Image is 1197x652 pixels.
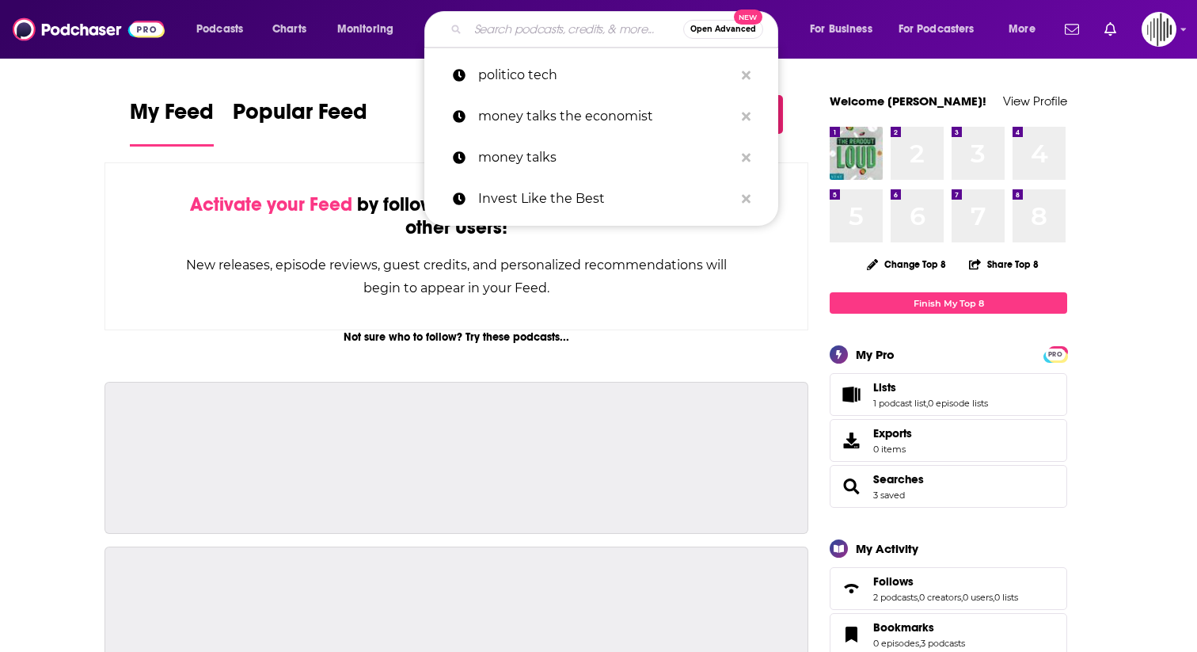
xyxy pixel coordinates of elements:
[963,592,993,603] a: 0 users
[873,380,988,395] a: Lists
[326,17,414,42] button: open menu
[830,419,1067,462] a: Exports
[1142,12,1176,47] span: Logged in as gpg2
[835,383,867,406] a: Lists
[873,426,912,440] span: Exports
[899,18,975,40] span: For Podcasters
[1142,12,1176,47] img: User Profile
[835,475,867,498] a: Searches
[873,472,924,486] a: Searches
[873,638,919,649] a: 0 episodes
[997,17,1055,42] button: open menu
[1058,16,1085,43] a: Show notifications dropdown
[478,55,734,96] p: politico tech
[1046,349,1065,360] span: PRO
[830,465,1067,508] span: Searches
[478,96,734,137] p: money talks the economist
[424,55,778,96] a: politico tech
[993,592,994,603] span: ,
[1046,348,1065,360] a: PRO
[185,17,264,42] button: open menu
[830,127,883,180] img: The Readout Loud
[1003,93,1067,109] a: View Profile
[424,96,778,137] a: money talks the economist
[994,592,1018,603] a: 0 lists
[424,178,778,219] a: Invest Like the Best
[873,444,912,455] span: 0 items
[873,620,934,635] span: Bookmarks
[478,137,734,178] p: money talks
[262,17,316,42] a: Charts
[184,254,728,299] div: New releases, episode reviews, guest credits, and personalized recommendations will begin to appe...
[272,18,306,40] span: Charts
[918,592,919,603] span: ,
[835,578,867,600] a: Follows
[830,93,986,109] a: Welcome [PERSON_NAME]!
[439,11,793,48] div: Search podcasts, credits, & more...
[830,373,1067,416] span: Lists
[919,638,921,649] span: ,
[873,574,914,589] span: Follows
[1142,12,1176,47] button: Show profile menu
[478,178,734,219] p: Invest Like the Best
[873,380,896,395] span: Lists
[233,98,367,135] span: Popular Feed
[1098,16,1123,43] a: Show notifications dropdown
[873,592,918,603] a: 2 podcasts
[184,193,728,239] div: by following Podcasts, Creators, Lists, and other Users!
[835,623,867,646] a: Bookmarks
[734,10,762,25] span: New
[683,20,763,39] button: Open AdvancedNew
[926,398,928,409] span: ,
[928,398,988,409] a: 0 episode lists
[690,25,756,33] span: Open Advanced
[104,330,808,344] div: Not sure who to follow? Try these podcasts...
[830,567,1067,610] span: Follows
[968,249,1039,280] button: Share Top 8
[190,193,352,216] span: Activate your Feed
[13,14,165,44] img: Podchaser - Follow, Share and Rate Podcasts
[835,429,867,452] span: Exports
[337,18,393,40] span: Monitoring
[873,574,1018,589] a: Follows
[873,620,965,635] a: Bookmarks
[961,592,963,603] span: ,
[856,347,895,362] div: My Pro
[424,137,778,178] a: money talks
[919,592,961,603] a: 0 creators
[130,98,214,135] span: My Feed
[799,17,892,42] button: open menu
[830,292,1067,314] a: Finish My Top 8
[888,17,997,42] button: open menu
[468,17,683,42] input: Search podcasts, credits, & more...
[856,541,918,556] div: My Activity
[921,638,965,649] a: 3 podcasts
[873,490,905,501] a: 3 saved
[1009,18,1035,40] span: More
[196,18,243,40] span: Podcasts
[873,398,926,409] a: 1 podcast list
[130,98,214,147] a: My Feed
[233,98,367,147] a: Popular Feed
[810,18,872,40] span: For Business
[857,254,956,274] button: Change Top 8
